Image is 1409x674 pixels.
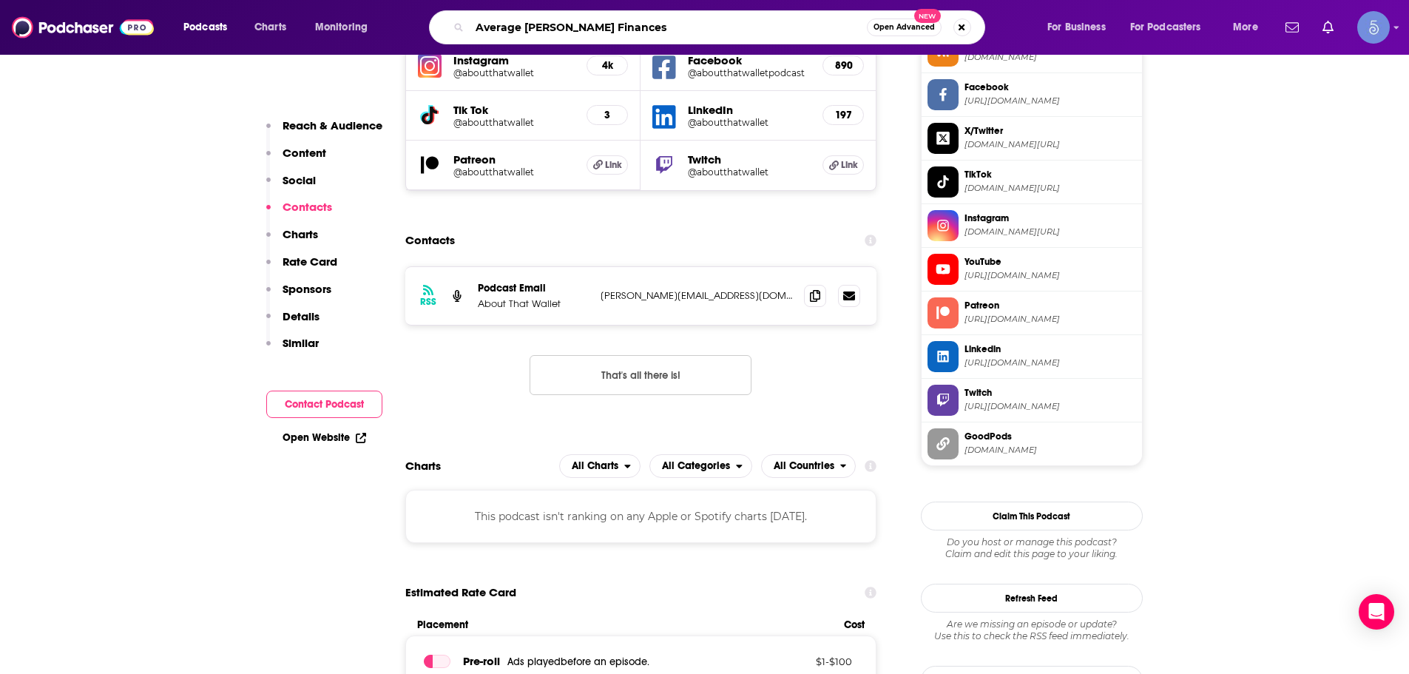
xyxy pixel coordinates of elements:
[453,152,575,166] h5: Patreon
[453,117,575,128] a: @aboutthatwallet
[964,270,1136,281] span: https://www.youtube.com/@ABOUTTHATWALLET
[844,619,865,631] span: Cost
[688,67,811,78] a: @aboutthatwalletpodcast
[921,584,1143,613] button: Refresh Feed
[835,109,851,121] h5: 197
[822,155,864,175] a: Link
[453,53,575,67] h5: Instagram
[283,118,382,132] p: Reach & Audience
[183,17,227,38] span: Podcasts
[662,461,730,471] span: All Categories
[266,146,326,173] button: Content
[266,227,318,255] button: Charts
[649,454,752,478] h2: Categories
[927,254,1136,285] a: YouTube[URL][DOMAIN_NAME]
[964,401,1136,412] span: https://www.twitch.tv/aboutthatwallet
[283,146,326,160] p: Content
[688,166,811,178] a: @aboutthatwallet
[688,53,811,67] h5: Facebook
[1317,15,1339,40] a: Show notifications dropdown
[964,212,1136,225] span: Instagram
[266,391,382,418] button: Contact Podcast
[921,619,1143,642] div: Are we missing an episode or update? Use this to check the RSS feed immediately.
[599,59,615,72] h5: 4k
[283,227,318,241] p: Charts
[283,200,332,214] p: Contacts
[1359,594,1394,630] div: Open Intercom Messenger
[453,166,575,178] a: @aboutthatwallet
[283,431,366,444] a: Open Website
[559,454,641,478] button: open menu
[173,16,246,39] button: open menu
[266,336,319,363] button: Similar
[283,309,320,323] p: Details
[964,386,1136,400] span: Twitch
[12,13,154,41] img: Podchaser - Follow, Share and Rate Podcasts
[417,619,832,631] span: Placement
[927,79,1136,110] a: Facebook[URL][DOMAIN_NAME]
[266,118,382,146] button: Reach & Audience
[1357,11,1390,44] img: User Profile
[964,299,1136,312] span: Patreon
[964,168,1136,181] span: TikTok
[283,255,337,269] p: Rate Card
[964,139,1136,150] span: twitter.com/aboutthatwallet
[921,502,1143,530] button: Claim This Podcast
[774,461,834,471] span: All Countries
[927,210,1136,241] a: Instagram[DOMAIN_NAME][URL]
[405,579,516,607] span: Estimated Rate Card
[266,200,332,227] button: Contacts
[587,155,628,175] a: Link
[266,309,320,337] button: Details
[964,183,1136,194] span: tiktok.com/@aboutthatwallet
[418,54,442,78] img: iconImage
[1357,11,1390,44] span: Logged in as Spiral5-G1
[927,385,1136,416] a: Twitch[URL][DOMAIN_NAME]
[921,536,1143,548] span: Do you host or manage this podcast?
[599,109,615,121] h5: 3
[405,459,441,473] h2: Charts
[405,490,877,543] div: This podcast isn't ranking on any Apple or Spotify charts [DATE].
[841,159,858,171] span: Link
[1121,16,1223,39] button: open menu
[964,314,1136,325] span: https://www.patreon.com/aboutthatwallet
[245,16,295,39] a: Charts
[649,454,752,478] button: open menu
[1233,17,1258,38] span: More
[283,336,319,350] p: Similar
[1130,17,1201,38] span: For Podcasters
[601,289,793,302] p: [PERSON_NAME][EMAIL_ADDRESS][DOMAIN_NAME]
[756,656,852,667] p: $ 1 - $ 100
[761,454,856,478] button: open menu
[463,654,500,668] span: Pre -roll
[964,226,1136,237] span: instagram.com/aboutthatwallet
[1037,16,1124,39] button: open menu
[921,536,1143,560] div: Claim and edit this page to your liking.
[266,282,331,309] button: Sponsors
[405,226,455,255] h2: Contacts
[688,103,811,117] h5: LinkedIn
[507,656,649,668] span: Ads played before an episode .
[964,95,1136,107] span: https://www.facebook.com/aboutthatwalletpodcast
[964,430,1136,443] span: GoodPods
[688,117,811,128] a: @aboutthatwallet
[964,52,1136,63] span: feeds.captivate.fm
[283,173,316,187] p: Social
[453,103,575,117] h5: Tik Tok
[835,59,851,72] h5: 890
[1047,17,1106,38] span: For Business
[964,357,1136,368] span: https://www.linkedin.com/in/aboutthatwallet
[453,67,575,78] a: @aboutthatwallet
[964,81,1136,94] span: Facebook
[964,343,1136,356] span: Linkedin
[478,297,589,310] p: About That Wallet
[927,428,1136,459] a: GoodPods[DOMAIN_NAME]
[964,124,1136,138] span: X/Twitter
[315,17,368,38] span: Monitoring
[927,297,1136,328] a: Patreon[URL][DOMAIN_NAME]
